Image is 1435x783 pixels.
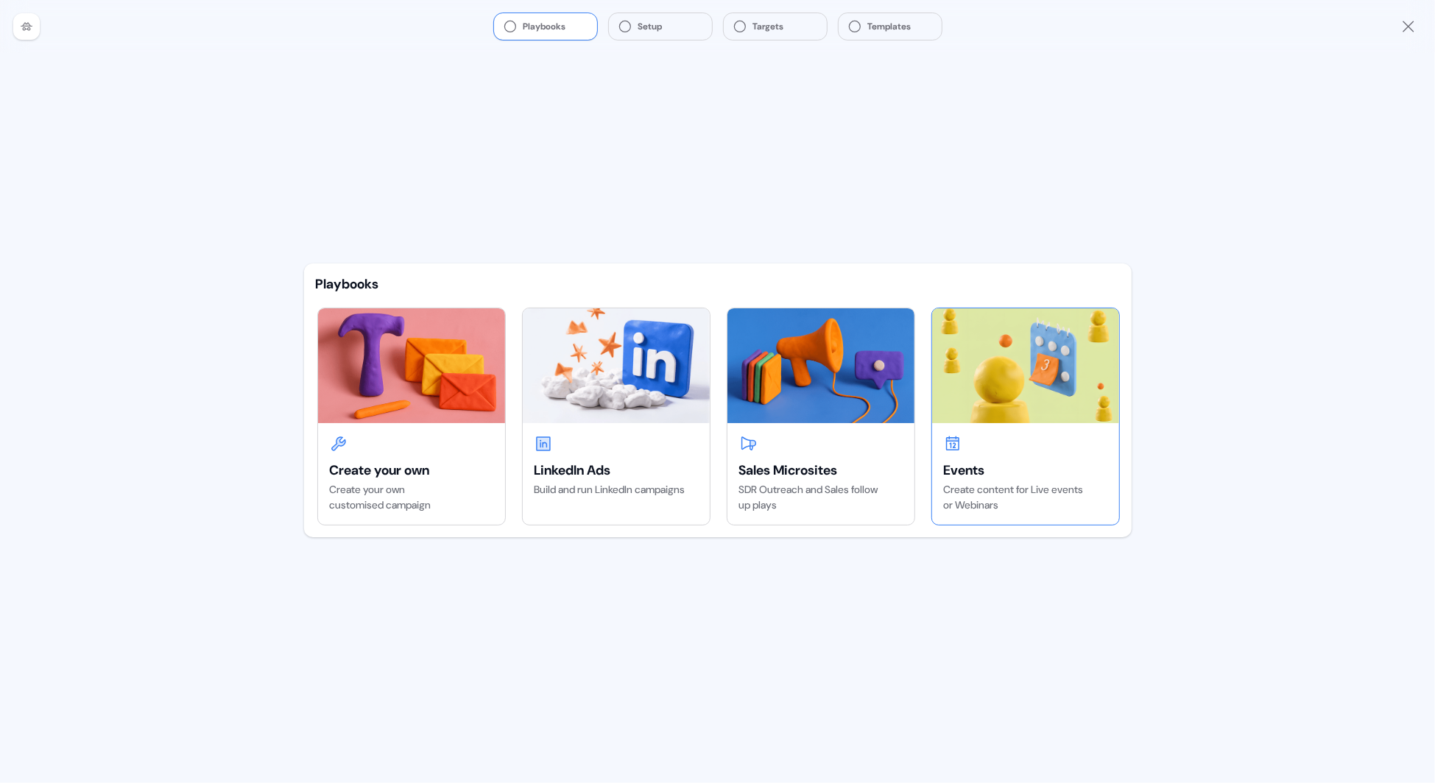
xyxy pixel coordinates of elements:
img: Events [932,308,1119,423]
div: Create your own [330,461,493,479]
div: Create content for Live events or Webinars [944,482,1107,513]
div: Sales Microsites [739,461,903,479]
button: Playbooks [494,13,597,40]
div: Build and run LinkedIn campaigns [535,482,698,497]
img: LinkedIn Ads [523,308,710,423]
div: LinkedIn Ads [535,461,698,479]
div: Events [944,461,1107,479]
img: Create your own [318,308,505,423]
div: Playbooks [316,275,1120,293]
button: Targets [724,13,827,40]
button: Close [1400,18,1417,35]
button: Templates [839,13,942,40]
div: Create your own customised campaign [330,482,493,513]
button: Setup [609,13,712,40]
img: Sales Microsites [727,308,914,423]
div: SDR Outreach and Sales follow up plays [739,482,903,513]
